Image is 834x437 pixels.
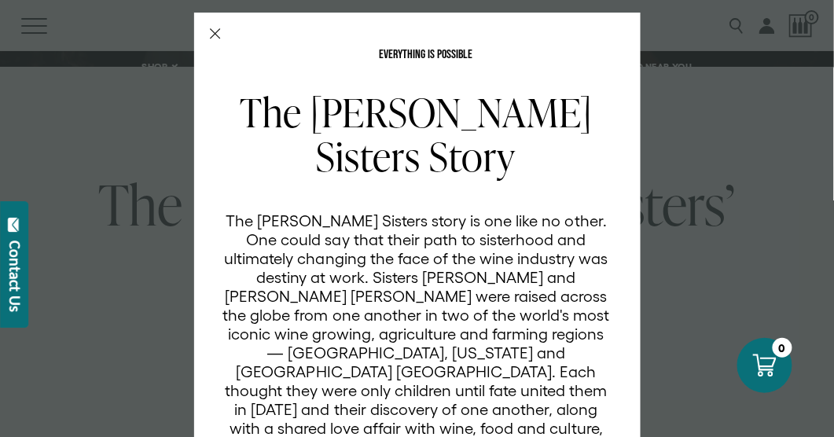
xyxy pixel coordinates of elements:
[773,338,792,358] div: 0
[222,90,611,178] h2: The [PERSON_NAME] Sisters Story
[210,28,221,39] button: Close Modal
[222,49,630,61] p: EVERYTHING IS POSSIBLE
[7,241,23,312] div: Contact Us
